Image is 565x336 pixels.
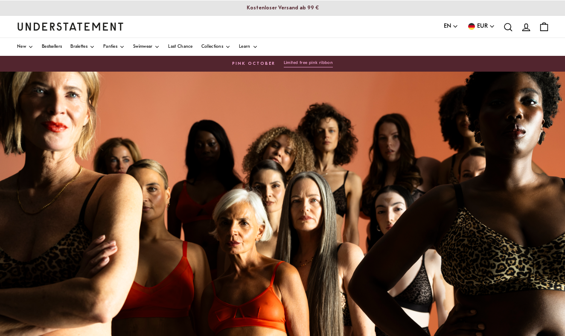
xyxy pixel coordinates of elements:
span: PINK OCTOBER [232,61,275,67]
span: Collections [201,45,223,49]
span: EN [444,22,451,31]
button: EUR [467,22,495,31]
a: Understatement Homepage [17,23,124,30]
a: Bralettes [70,38,95,56]
span: Learn [239,45,250,49]
a: Swimwear [133,38,160,56]
span: Bestsellers [42,45,62,49]
span: Bralettes [70,45,87,49]
a: New [17,38,33,56]
span: New [17,45,26,49]
button: EN [444,22,458,31]
a: Bestsellers [42,38,62,56]
a: Collections [201,38,230,56]
a: Panties [103,38,125,56]
span: Panties [103,45,117,49]
a: Learn [239,38,258,56]
button: Limited free pink ribbon [284,60,333,67]
a: PINK OCTOBERLimited free pink ribbon [17,60,548,67]
span: EUR [477,22,488,31]
span: Swimwear [133,45,152,49]
a: Last Chance [168,38,192,56]
span: Last Chance [168,45,192,49]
